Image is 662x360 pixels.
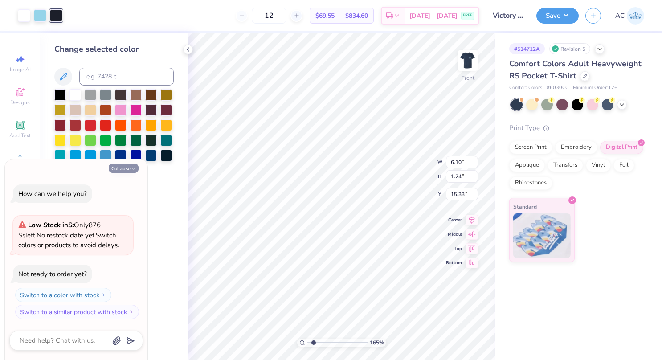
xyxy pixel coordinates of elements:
[548,159,583,172] div: Transfers
[345,11,368,20] span: $834.60
[18,221,119,250] span: Only 876 Ss left. Switch colors or products to avoid delays.
[446,217,462,223] span: Center
[409,11,458,20] span: [DATE] - [DATE]
[9,132,31,139] span: Add Text
[101,292,106,298] img: Switch to a color with stock
[129,309,134,315] img: Switch to a similar product with stock
[600,141,643,154] div: Digital Print
[615,11,625,21] span: AC
[18,189,87,198] div: How can we help you?
[463,12,472,19] span: FREE
[446,231,462,237] span: Middle
[54,43,174,55] div: Change selected color
[615,7,644,25] a: AC
[513,213,571,258] img: Standard
[10,99,30,106] span: Designs
[513,202,537,211] span: Standard
[252,8,286,24] input: – –
[109,164,139,173] button: Collapse
[509,84,542,92] span: Comfort Colors
[509,141,552,154] div: Screen Print
[18,270,87,278] div: Not ready to order yet?
[315,11,335,20] span: $69.55
[509,159,545,172] div: Applique
[28,221,74,229] strong: Low Stock in S :
[446,260,462,266] span: Bottom
[15,288,111,302] button: Switch to a color with stock
[37,231,96,240] span: No restock date yet.
[547,84,568,92] span: # 6030CC
[79,68,174,86] input: e.g. 7428 c
[555,141,597,154] div: Embroidery
[509,58,642,81] span: Comfort Colors Adult Heavyweight RS Pocket T-Shirt
[627,7,644,25] img: Alex Clarkson
[486,7,530,25] input: Untitled Design
[459,52,477,70] img: Front
[509,123,644,133] div: Print Type
[370,339,384,347] span: 165 %
[586,159,611,172] div: Vinyl
[462,74,474,82] div: Front
[10,66,31,73] span: Image AI
[509,43,545,54] div: # 514712A
[549,43,590,54] div: Revision 5
[613,159,634,172] div: Foil
[446,245,462,252] span: Top
[509,176,552,190] div: Rhinestones
[573,84,617,92] span: Minimum Order: 12 +
[536,8,579,24] button: Save
[15,305,139,319] button: Switch to a similar product with stock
